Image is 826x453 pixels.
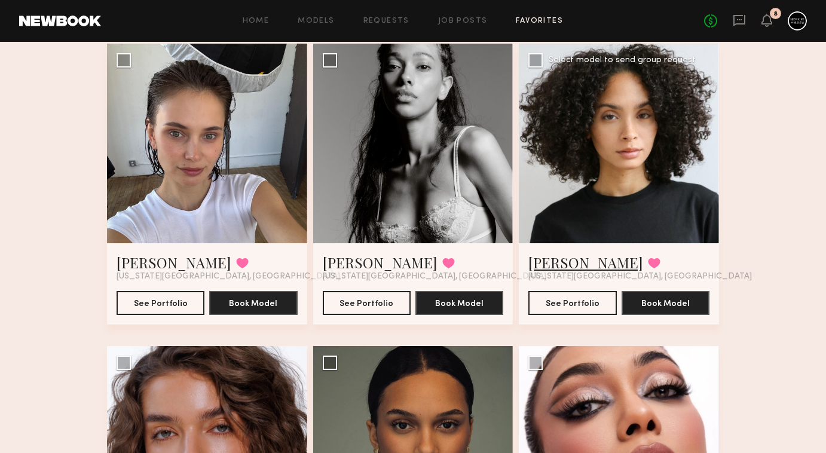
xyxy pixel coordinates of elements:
[622,291,709,315] button: Book Model
[323,272,546,281] span: [US_STATE][GEOGRAPHIC_DATA], [GEOGRAPHIC_DATA]
[415,291,503,315] button: Book Model
[773,11,778,17] div: 8
[323,291,411,315] button: See Portfolio
[209,291,297,315] button: Book Model
[528,272,752,281] span: [US_STATE][GEOGRAPHIC_DATA], [GEOGRAPHIC_DATA]
[117,253,231,272] a: [PERSON_NAME]
[528,253,643,272] a: [PERSON_NAME]
[323,253,438,272] a: [PERSON_NAME]
[209,298,297,308] a: Book Model
[549,56,696,65] div: Select model to send group request
[415,298,503,308] a: Book Model
[622,298,709,308] a: Book Model
[243,17,270,25] a: Home
[516,17,563,25] a: Favorites
[117,291,204,315] button: See Portfolio
[438,17,488,25] a: Job Posts
[528,291,616,315] button: See Portfolio
[363,17,409,25] a: Requests
[298,17,334,25] a: Models
[117,272,340,281] span: [US_STATE][GEOGRAPHIC_DATA], [GEOGRAPHIC_DATA]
